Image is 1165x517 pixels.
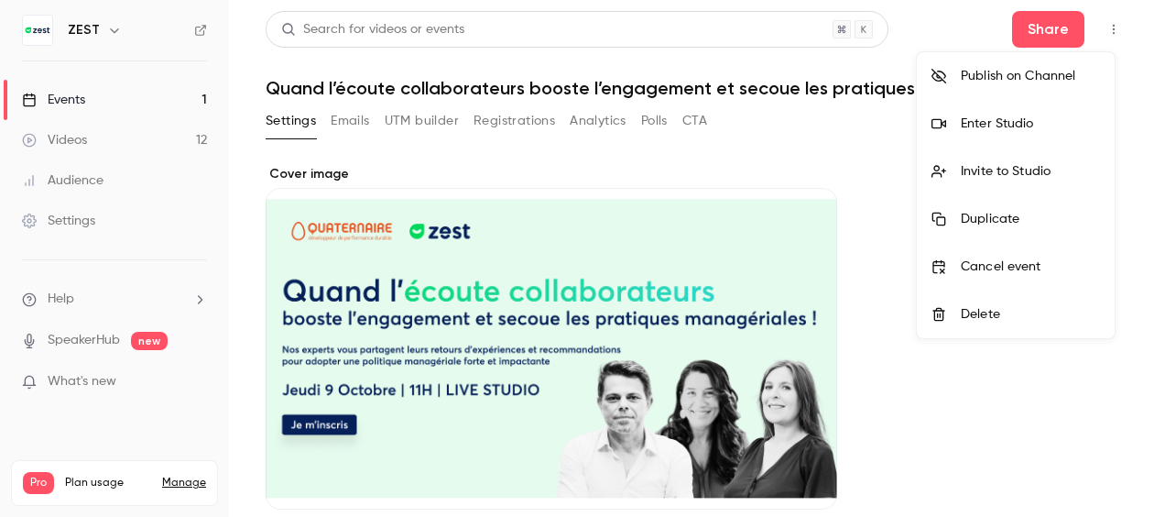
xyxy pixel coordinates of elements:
[961,162,1100,181] div: Invite to Studio
[961,210,1100,228] div: Duplicate
[961,115,1100,133] div: Enter Studio
[961,305,1100,324] div: Delete
[961,67,1100,85] div: Publish on Channel
[961,258,1100,276] div: Cancel event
